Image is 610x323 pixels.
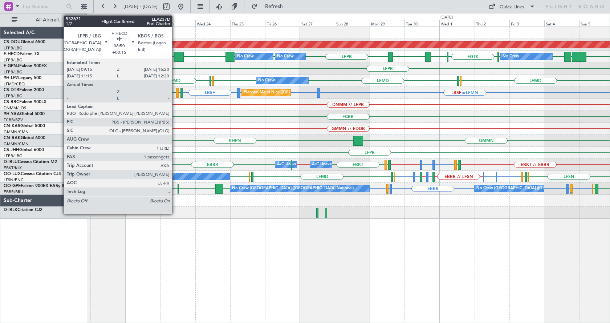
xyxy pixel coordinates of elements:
[4,184,21,188] span: OO-GPE
[440,15,453,21] div: [DATE]
[123,3,158,10] span: [DATE] - [DATE]
[439,20,474,27] div: Wed 1
[4,124,20,128] span: CN-KAS
[4,165,22,171] a: EBKT/KJK
[259,4,289,9] span: Refresh
[4,148,44,152] a: CS-JHHGlobal 6000
[4,172,61,176] a: OO-LUXCessna Citation CJ4
[277,51,294,62] div: No Crew
[4,208,17,212] span: D-IBLK
[300,20,335,27] div: Sat 27
[4,100,19,104] span: CS-RRC
[237,51,254,62] div: No Crew
[4,208,42,212] a: D-IBLKCitation CJ2
[22,1,64,12] input: Trip Number
[8,14,79,26] button: All Aircraft
[4,148,19,152] span: CS-JHH
[503,51,519,62] div: No Crew
[4,172,21,176] span: OO-LUX
[4,184,64,188] a: OO-GPEFalcon 900EX EASy II
[4,81,25,87] a: LFMD/CEQ
[4,40,21,44] span: CS-DOU
[4,189,23,195] a: EBBR/BRU
[277,159,412,170] div: A/C Unavailable [GEOGRAPHIC_DATA] ([GEOGRAPHIC_DATA] National)
[4,100,46,104] a: CS-RRCFalcon 900LX
[244,87,325,98] div: Planned Maint Nice ([GEOGRAPHIC_DATA])
[370,20,404,27] div: Mon 29
[544,20,579,27] div: Sat 4
[265,20,300,27] div: Fri 26
[335,20,370,27] div: Sun 28
[4,40,45,44] a: CS-DOUGlobal 6500
[230,20,265,27] div: Thu 25
[4,129,29,135] a: GMMN/CMN
[500,4,524,11] div: Quick Links
[90,20,125,27] div: Sun 21
[88,15,100,21] div: [DATE]
[485,1,539,12] button: Quick Links
[4,112,20,116] span: 9H-YAA
[4,64,19,68] span: F-GPNJ
[4,88,44,92] a: CS-DTRFalcon 2000
[115,63,132,74] div: No Crew
[4,153,23,159] a: LFPB/LBG
[232,183,354,194] div: No Crew [GEOGRAPHIC_DATA] ([GEOGRAPHIC_DATA] National)
[4,76,41,80] a: 9H-LPZLegacy 500
[4,64,47,68] a: F-GPNJFalcon 900EX
[258,75,275,86] div: No Crew
[4,141,29,147] a: GMMN/CMN
[4,124,45,128] a: CN-KASGlobal 5000
[4,177,24,183] a: LFSN/ENC
[4,93,23,99] a: LFPB/LBG
[4,57,23,63] a: LFPB/LBG
[4,88,19,92] span: CS-DTR
[404,20,439,27] div: Tue 30
[4,69,23,75] a: LFPB/LBG
[4,105,26,111] a: DNMM/LOS
[19,17,77,23] span: All Aircraft
[475,20,509,27] div: Thu 2
[195,20,230,27] div: Wed 24
[4,112,45,116] a: 9H-YAAGlobal 5000
[248,1,292,12] button: Refresh
[4,160,18,164] span: D-IBLU
[4,136,45,140] a: CN-RAKGlobal 6000
[509,20,544,27] div: Fri 3
[4,52,40,56] a: F-HECDFalcon 7X
[4,52,20,56] span: F-HECD
[4,160,57,164] a: D-IBLUCessna Citation M2
[312,159,428,170] div: A/C Unavailable [GEOGRAPHIC_DATA]-[GEOGRAPHIC_DATA]
[4,117,23,123] a: FCBB/BZV
[4,45,23,51] a: LFPB/LBG
[125,20,160,27] div: Mon 22
[4,136,21,140] span: CN-RAK
[160,20,195,27] div: Tue 23
[476,183,598,194] div: No Crew [GEOGRAPHIC_DATA] ([GEOGRAPHIC_DATA] National)
[4,76,18,80] span: 9H-LPZ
